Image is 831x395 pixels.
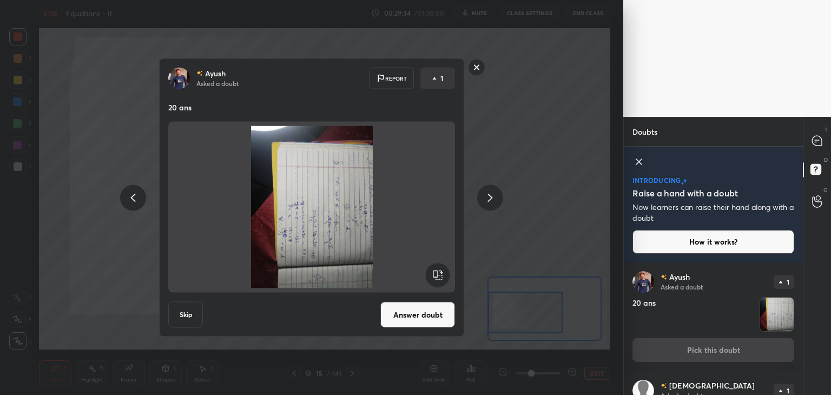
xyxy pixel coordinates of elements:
p: D [824,156,828,164]
p: Ayush [669,273,690,281]
img: no-rating-badge.077c3623.svg [661,383,667,389]
button: Answer doubt [380,302,455,328]
img: 1eb73f9c8cb84b338ccd9465ca206474.jpg [632,271,654,293]
p: [DEMOGRAPHIC_DATA] [669,381,755,390]
h4: 20 ans [632,297,755,332]
img: no-rating-badge.077c3623.svg [196,70,203,76]
p: Asked a doubt [196,79,239,88]
button: How it works? [632,230,794,254]
p: T [825,126,828,134]
button: Skip [168,302,203,328]
div: grid [624,262,803,395]
p: Asked a doubt [661,282,703,291]
img: 1756956566T3NKFH.JPEG [181,126,442,288]
p: introducing [632,177,681,183]
h5: Raise a hand with a doubt [632,187,738,200]
p: Now learners can raise their hand along with a doubt [632,202,794,223]
img: 1eb73f9c8cb84b338ccd9465ca206474.jpg [168,68,190,89]
p: Ayush [205,69,226,78]
img: small-star.76a44327.svg [681,182,684,185]
p: G [823,186,828,194]
img: no-rating-badge.077c3623.svg [661,274,667,280]
img: 1756956566T3NKFH.JPEG [760,298,794,331]
img: large-star.026637fe.svg [683,179,687,183]
p: Doubts [624,117,666,146]
p: 20 ans [168,102,455,113]
p: 1 [440,73,444,84]
p: 1 [787,279,789,285]
p: 1 [787,387,789,394]
div: Report [370,68,414,89]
